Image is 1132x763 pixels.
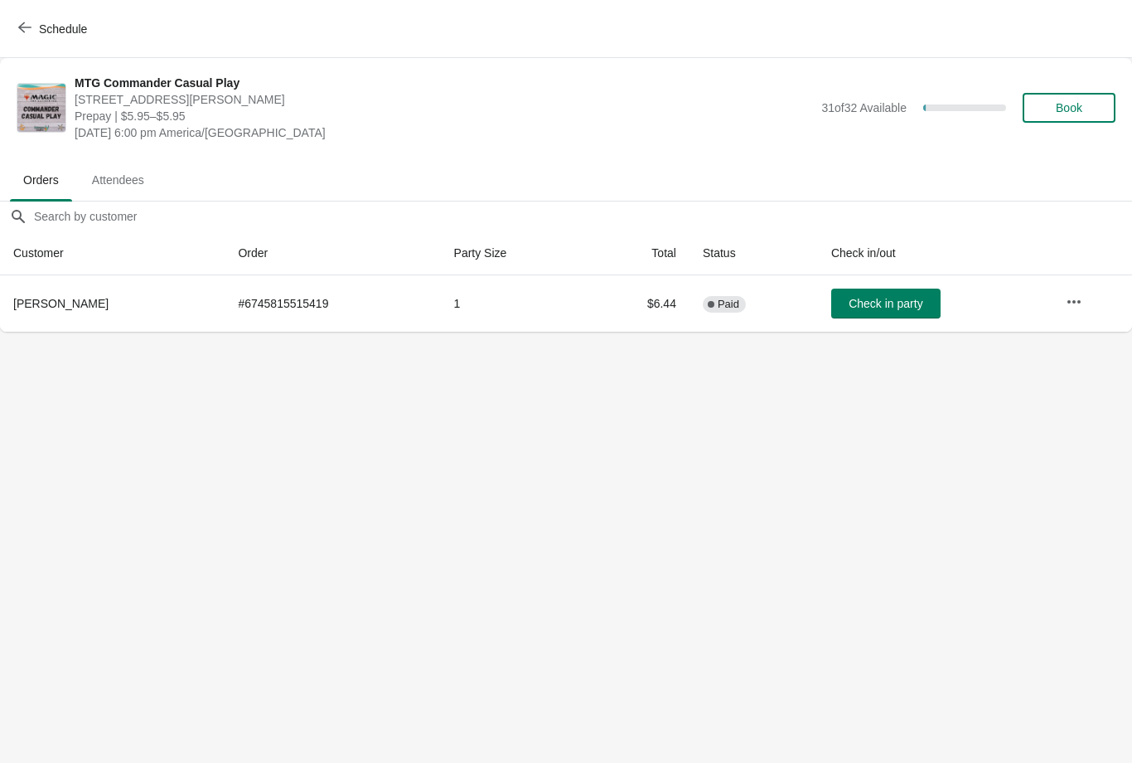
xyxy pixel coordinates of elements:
span: 31 of 32 Available [821,101,907,114]
span: Attendees [79,165,157,195]
span: Check in party [849,297,922,310]
td: 1 [441,275,588,332]
span: Schedule [39,22,87,36]
th: Total [587,231,689,275]
td: $6.44 [587,275,689,332]
span: [DATE] 6:00 pm America/[GEOGRAPHIC_DATA] [75,124,813,141]
img: MTG Commander Casual Play [17,84,65,132]
th: Check in/out [818,231,1052,275]
span: Orders [10,165,72,195]
span: Book [1056,101,1082,114]
span: Prepay | $5.95–$5.95 [75,108,813,124]
button: Book [1023,93,1115,123]
th: Party Size [441,231,588,275]
th: Status [689,231,818,275]
input: Search by customer [33,202,1132,231]
th: Order [225,231,440,275]
span: [STREET_ADDRESS][PERSON_NAME] [75,91,813,108]
span: MTG Commander Casual Play [75,75,813,91]
button: Schedule [8,14,100,44]
span: [PERSON_NAME] [13,297,109,310]
button: Check in party [831,289,941,318]
td: # 6745815515419 [225,275,440,332]
span: Paid [718,298,739,311]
